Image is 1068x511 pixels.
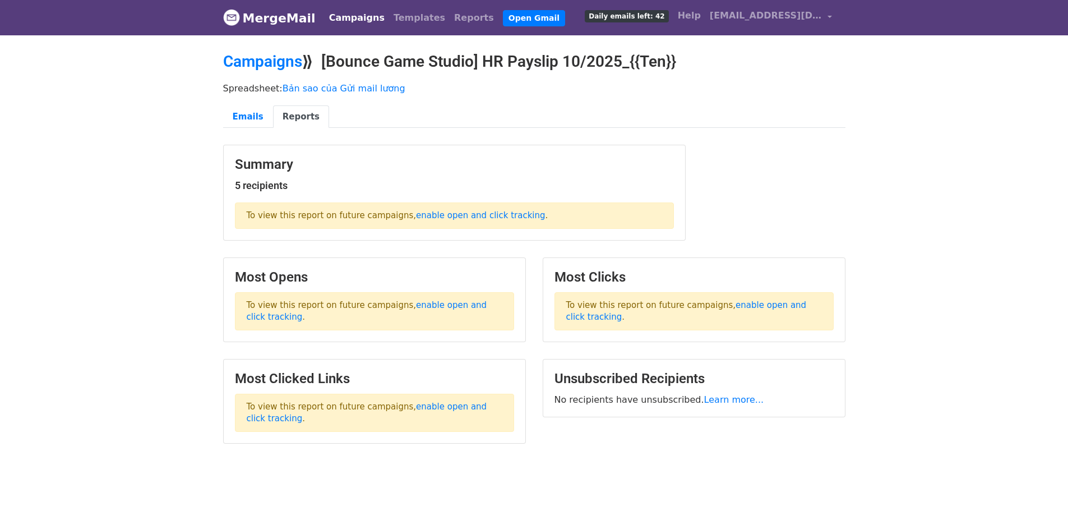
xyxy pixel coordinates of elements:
h3: Unsubscribed Recipients [554,371,834,387]
a: Emails [223,105,273,128]
a: Help [673,4,705,27]
img: MergeMail logo [223,9,240,26]
p: Spreadsheet: [223,82,845,94]
a: Campaigns [223,52,302,71]
span: Daily emails left: 42 [585,10,668,22]
h2: ⟫ [Bounce Game Studio] HR Payslip 10/2025_{{Ten}} [223,52,845,71]
a: Bản sao của Gửi mail lương [283,83,405,94]
a: Learn more... [704,394,764,405]
h3: Most Clicks [554,269,834,286]
a: [EMAIL_ADDRESS][DOMAIN_NAME] [705,4,836,31]
a: Campaigns [325,7,389,29]
p: To view this report on future campaigns, . [235,394,514,432]
a: Daily emails left: 42 [580,4,673,27]
p: To view this report on future campaigns, . [235,292,514,330]
a: Reports [450,7,498,29]
a: Open Gmail [503,10,565,26]
p: No recipients have unsubscribed. [554,394,834,406]
h3: Most Clicked Links [235,371,514,387]
span: [EMAIL_ADDRESS][DOMAIN_NAME] [710,9,822,22]
a: MergeMail [223,6,316,30]
p: To view this report on future campaigns, . [235,202,674,229]
a: Reports [273,105,329,128]
h5: 5 recipients [235,179,674,192]
a: enable open and click tracking [416,210,545,220]
a: Templates [389,7,450,29]
p: To view this report on future campaigns, . [554,292,834,330]
h3: Most Opens [235,269,514,286]
h3: Summary [235,156,674,173]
